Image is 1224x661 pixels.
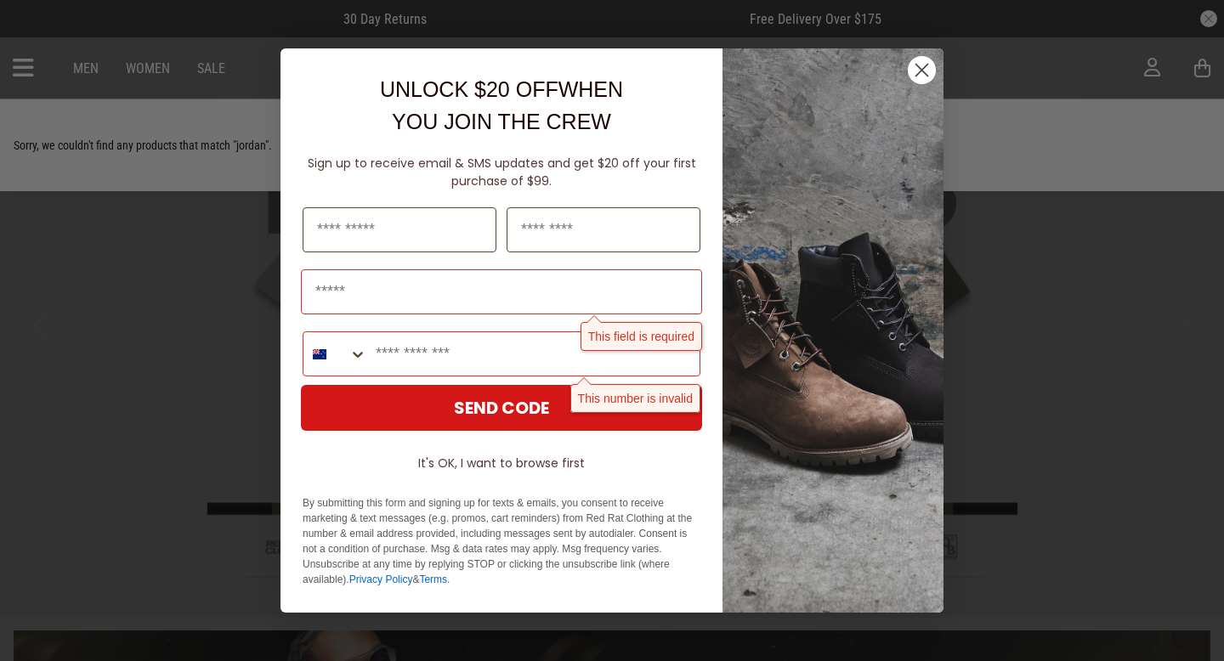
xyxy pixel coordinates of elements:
button: SEND CODE [301,385,702,431]
span: UNLOCK $20 OFF [380,77,558,101]
button: Close dialog [907,55,937,85]
span: WHEN [558,77,623,101]
input: First Name [303,207,496,252]
input: Email [301,269,702,314]
p: By submitting this form and signing up for texts & emails, you consent to receive marketing & tex... [303,495,700,587]
span: YOU JOIN THE CREW [392,110,611,133]
img: f7662613-148e-4c88-9575-6c6b5b55a647.jpeg [722,48,943,613]
button: It's OK, I want to browse first [301,448,702,478]
button: Open LiveChat chat widget [14,7,65,58]
button: Search Countries [303,332,367,376]
a: Privacy Policy [349,573,413,585]
img: New Zealand [313,347,326,361]
a: Terms [419,573,447,585]
span: Sign up to receive email & SMS updates and get $20 off your first purchase of $99. [308,155,696,189]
